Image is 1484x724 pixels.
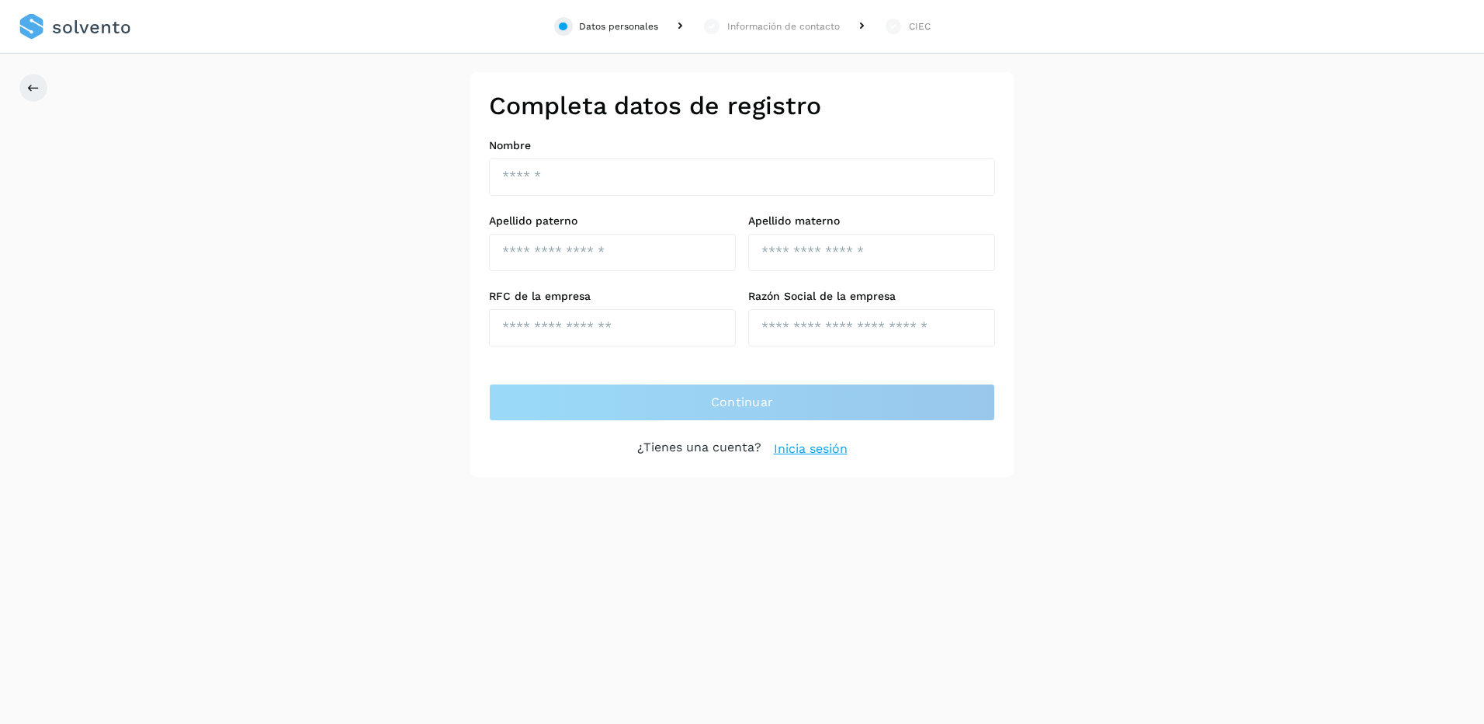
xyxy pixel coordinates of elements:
[909,19,931,33] div: CIEC
[579,19,658,33] div: Datos personales
[489,214,736,228] label: Apellido paterno
[489,384,995,421] button: Continuar
[637,440,761,458] p: ¿Tienes una cuenta?
[489,290,736,303] label: RFC de la empresa
[489,139,995,152] label: Nombre
[774,440,848,458] a: Inicia sesión
[748,290,995,303] label: Razón Social de la empresa
[748,214,995,228] label: Apellido materno
[489,91,995,120] h2: Completa datos de registro
[727,19,840,33] div: Información de contacto
[711,394,774,411] span: Continuar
